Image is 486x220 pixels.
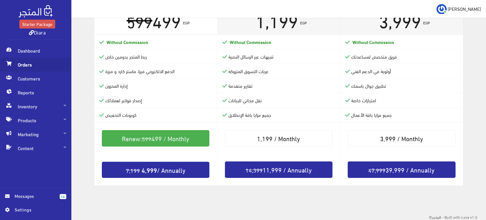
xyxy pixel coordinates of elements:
span: Customers [5,72,66,85]
div: جميع مزايا باقة الإنطلاق [222,111,335,118]
div: جميع مزايا باقة الأعمال [345,111,458,118]
s: 599 [127,6,152,35]
div: تنبيهات عبر الرسائل النصية [222,53,335,60]
a: 3,999 / Monthly [348,130,456,146]
b: Without Commission [352,38,394,45]
a: Starter Package [19,20,55,28]
a: Renew:599499 / Monthly [102,130,210,147]
div: إصدار فواتير لعملائك [99,97,212,104]
span: 14 [60,194,66,199]
strong: المتجر [432,214,441,220]
a: ... [PERSON_NAME] [437,4,481,14]
div: نقل مجاني للبيانات [222,97,335,104]
span: Inventory [5,99,66,113]
div: امتيازات خاصة [345,97,458,104]
span: Settings [15,206,61,213]
a: Diara [29,28,46,37]
div: كوبونات التخفيض [99,111,212,118]
a: 1,199 / Monthly [225,130,333,146]
sup: EGP [183,19,190,26]
div: عربات التسوق المتروكة [222,68,335,75]
a: 14,39911,999 / Annually [225,161,333,178]
div: ربط المتجر بدومين خاص [99,53,212,60]
span: Products [5,113,66,127]
span: 3,999 [379,3,421,36]
span: Marketing [5,127,66,141]
a: 7,199 4,999/ Annually [102,162,210,178]
span: Messages [15,192,55,199]
a: 14 Messages [5,192,66,206]
span: Orders [5,58,66,72]
a: Settings [5,206,66,216]
sup: EGP [423,19,430,26]
s: 599 [142,133,151,144]
b: Without Commission [107,38,148,45]
a: 47,99939,999 / Annually [348,161,456,178]
div: أولوية في الدعم الفني [345,68,458,75]
div: تقارير متقدمة [222,82,335,89]
strong: 4,999 [141,165,157,174]
img: . [19,5,53,17]
sup: EGP [300,19,307,26]
span: Content [5,141,66,155]
s: 7,199 [126,165,140,175]
div: تطبيق جوال باسمك [345,82,458,89]
div: الدفع الالكتروني فيزا، ماستر كارد و ميزة [99,68,212,75]
div: إدارة المخزون [99,82,212,89]
span: 1,199 [256,3,298,36]
s: 14,399 [246,165,263,175]
s: 47,999 [368,165,385,175]
span: 499 [127,3,181,36]
span: Reports [5,85,66,99]
span: Dashboard [5,44,66,58]
img: ... [437,4,447,14]
b: Without Commission [230,38,271,45]
div: فريق متخصص لمساعدتك [345,53,458,60]
span: [PERSON_NAME] [448,5,481,13]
